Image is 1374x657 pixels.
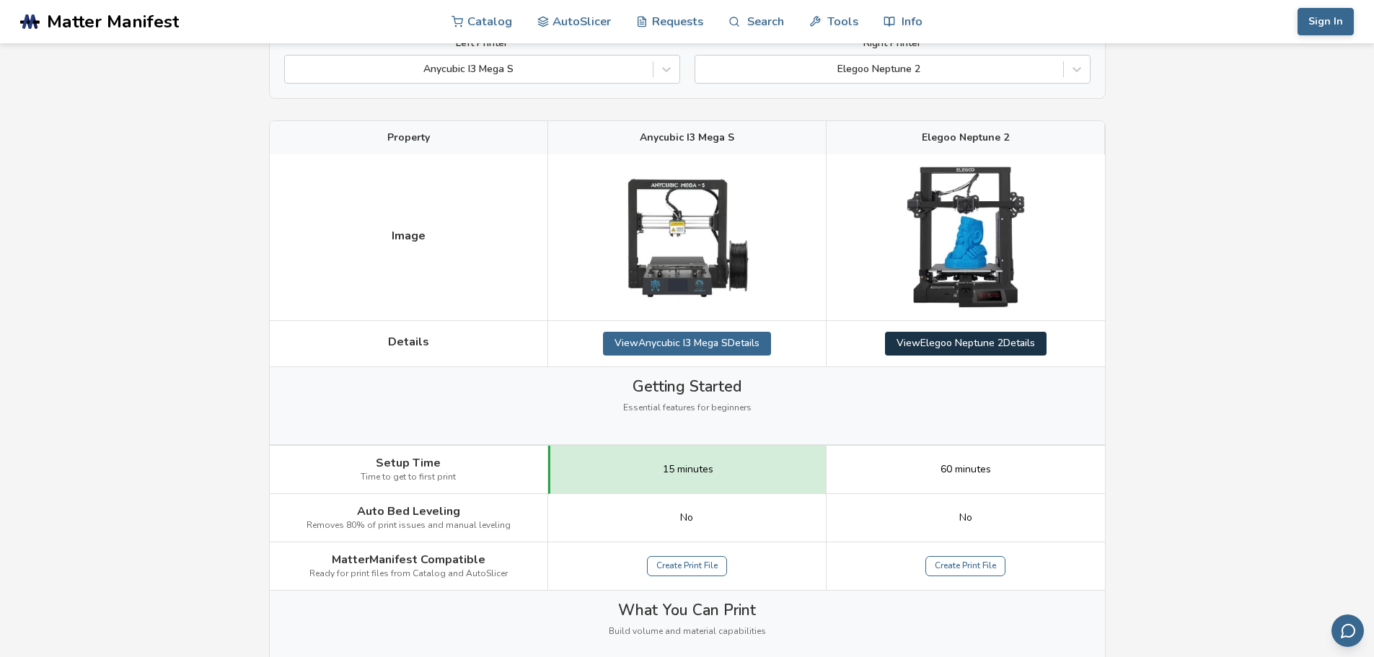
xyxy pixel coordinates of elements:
[292,63,295,75] input: Anycubic I3 Mega S
[680,512,693,524] span: No
[922,132,1009,144] span: Elegoo Neptune 2
[640,132,734,144] span: Anycubic I3 Mega S
[925,556,1005,576] a: Create Print File
[307,521,511,531] span: Removes 80% of print issues and manual leveling
[618,601,756,619] span: What You Can Print
[663,464,713,475] span: 15 minutes
[392,229,426,242] span: Image
[387,132,430,144] span: Property
[357,505,460,518] span: Auto Bed Leveling
[623,403,752,413] span: Essential features for beginners
[703,63,705,75] input: Elegoo Neptune 2
[332,553,485,566] span: MatterManifest Compatible
[959,512,972,524] span: No
[894,165,1038,309] img: Elegoo Neptune 2
[376,457,441,469] span: Setup Time
[633,378,741,395] span: Getting Started
[941,464,991,475] span: 60 minutes
[284,38,680,49] label: Left Printer
[309,569,508,579] span: Ready for print files from Catalog and AutoSlicer
[647,556,727,576] a: Create Print File
[609,627,766,637] span: Build volume and material capabilities
[615,165,759,309] img: Anycubic I3 Mega S
[885,332,1047,355] a: ViewElegoo Neptune 2Details
[603,332,771,355] a: ViewAnycubic I3 Mega SDetails
[361,472,456,482] span: Time to get to first print
[695,38,1091,49] label: Right Printer
[388,335,429,348] span: Details
[1298,8,1354,35] button: Sign In
[47,12,179,32] span: Matter Manifest
[1331,614,1364,647] button: Send feedback via email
